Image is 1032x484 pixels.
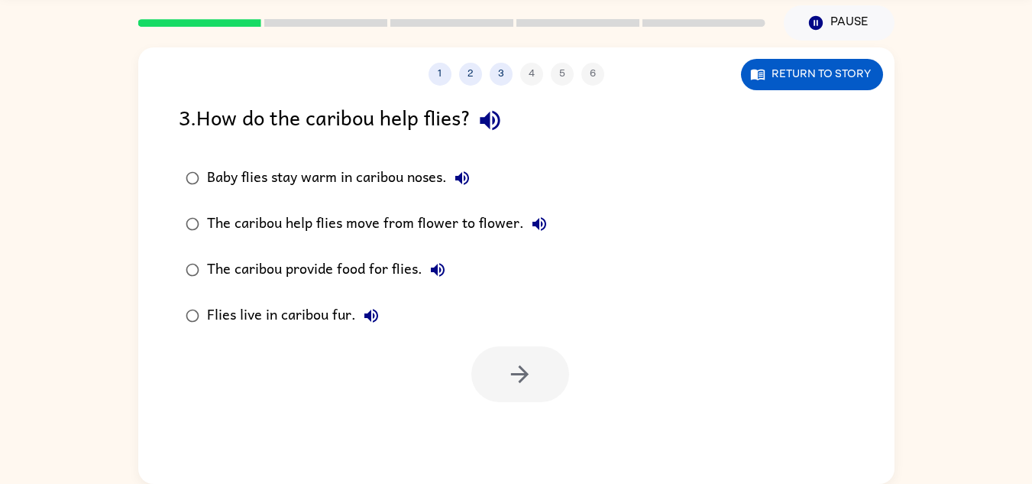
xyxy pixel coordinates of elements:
[784,5,895,41] button: Pause
[490,63,513,86] button: 3
[429,63,451,86] button: 1
[741,59,883,90] button: Return to story
[356,300,387,331] button: Flies live in caribou fur.
[207,255,453,285] div: The caribou provide food for flies.
[459,63,482,86] button: 2
[207,209,555,239] div: The caribou help flies move from flower to flower.
[179,101,854,140] div: 3 . How do the caribou help flies?
[207,163,477,193] div: Baby flies stay warm in caribou noses.
[422,255,453,285] button: The caribou provide food for flies.
[207,300,387,331] div: Flies live in caribou fur.
[524,209,555,239] button: The caribou help flies move from flower to flower.
[447,163,477,193] button: Baby flies stay warm in caribou noses.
